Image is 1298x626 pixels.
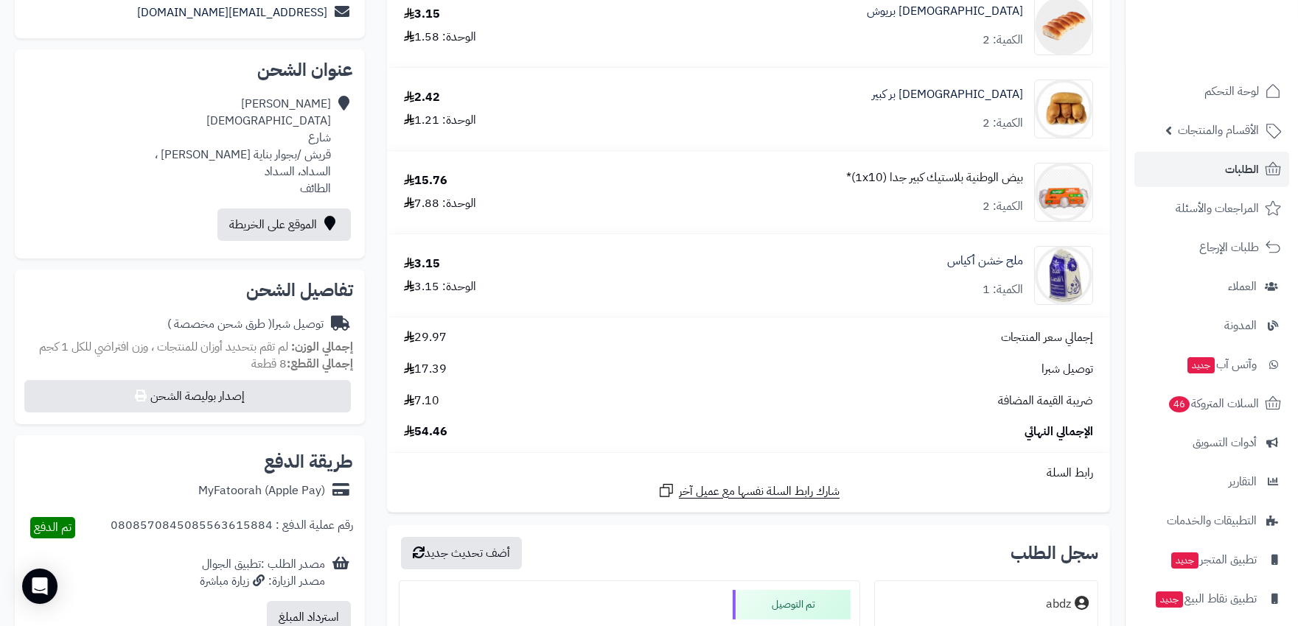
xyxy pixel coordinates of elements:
[167,315,272,333] span: ( طرق شحن مخصصة )
[264,453,353,471] h2: طريقة الدفع
[1154,588,1257,609] span: تطبيق نقاط البيع
[1199,237,1259,258] span: طلبات الإرجاع
[846,169,1023,186] a: بيض الوطنية بلاستيك كبير جدا (1x10)*
[404,278,476,295] div: الوحدة: 3.15
[983,115,1023,132] div: الكمية: 2
[404,361,447,378] span: 17.39
[983,281,1023,298] div: الكمية: 1
[1198,40,1284,71] img: logo-2.png
[947,253,1023,270] a: ملح خشن أكياس
[1168,393,1259,414] span: السلات المتروكة
[1134,347,1289,382] a: وآتس آبجديد
[1186,354,1257,375] span: وآتس آب
[404,256,440,272] div: 3.15
[1025,423,1093,440] span: الإجمالي النهائي
[1187,357,1215,373] span: جديد
[34,518,71,536] span: تم الدفع
[137,4,327,21] a: [EMAIL_ADDRESS][DOMAIN_NAME]
[983,198,1023,215] div: الكمية: 2
[867,3,1023,20] a: [DEMOGRAPHIC_DATA] بريوش
[1134,542,1289,577] a: تطبيق المتجرجديد
[1204,81,1259,102] span: لوحة التحكم
[1169,396,1190,412] span: 46
[733,590,851,619] div: تم التوصيل
[1134,74,1289,109] a: لوحة التحكم
[1170,549,1257,570] span: تطبيق المتجر
[291,338,353,356] strong: إجمالي الوزن:
[1134,386,1289,421] a: السلات المتروكة46
[1134,152,1289,187] a: الطلبات
[1224,315,1257,336] span: المدونة
[1001,329,1093,346] span: إجمالي سعر المنتجات
[1134,425,1289,460] a: أدوات التسويق
[27,61,353,79] h2: عنوان الشحن
[1134,503,1289,538] a: التطبيقات والخدمات
[27,281,353,299] h2: تفاصيل الشحن
[1156,591,1183,608] span: جديد
[198,482,325,499] div: MyFatoorah (Apple Pay)
[1134,191,1289,226] a: المراجعات والأسئلة
[1035,163,1092,222] img: 1750785467-WhatsApp%20Image%202025-06-24%20at%208.14.46%20PM-90x90.jpeg
[1228,276,1257,297] span: العملاء
[251,355,353,373] small: 8 قطعة
[24,380,351,412] button: إصدار بوليصة الشحن
[998,393,1093,409] span: ضريبة القيمة المضافة
[1041,361,1093,378] span: توصيل شبرا
[1167,510,1257,531] span: التطبيقات والخدمات
[657,482,840,500] a: شارك رابط السلة نفسها مع عميل آخر
[1229,471,1257,492] span: التقارير
[1178,120,1259,141] span: الأقسام والمنتجات
[401,537,522,569] button: أضف تحديث جديد
[217,208,351,241] a: الموقع على الخريطة
[1035,80,1092,138] img: 537209d0a4c1bdc753bb1a0516df8f1c413-90x90.jpg
[1011,544,1098,562] h3: سجل الطلب
[39,338,288,356] span: لم تقم بتحديد أوزان للمنتجات ، وزن افتراضي للكل 1 كجم
[404,423,447,440] span: 54.46
[200,556,325,590] div: مصدر الطلب :تطبيق الجوال
[287,355,353,373] strong: إجمالي القطع:
[167,316,324,333] div: توصيل شبرا
[1176,198,1259,219] span: المراجعات والأسئلة
[404,393,439,409] span: 7.10
[1134,230,1289,265] a: طلبات الإرجاع
[111,517,353,538] div: رقم عملية الدفع : 0808570845085563615884
[155,96,331,197] div: [PERSON_NAME] [DEMOGRAPHIC_DATA] شارع قريش /بجوار بناية [PERSON_NAME] ، السداد، السداد الطائف
[404,6,440,23] div: 3.15
[1046,596,1071,613] div: abdz
[200,573,325,590] div: مصدر الزيارة: زيارة مباشرة
[1035,246,1092,305] img: 1676357318-%D9%84%D9%82%D8%B7%D8%A9%20%D8%A7%D9%84%D8%B4%D8%A7%D8%B4%D8%A9%202023-02-12%20113138-...
[22,569,57,604] div: Open Intercom Messenger
[404,195,476,212] div: الوحدة: 7.88
[393,465,1104,482] div: رابط السلة
[1171,552,1198,569] span: جديد
[1134,464,1289,499] a: التقارير
[1193,432,1257,453] span: أدوات التسويق
[404,329,447,346] span: 29.97
[872,86,1023,103] a: [DEMOGRAPHIC_DATA] بر كبير
[1225,159,1259,180] span: الطلبات
[404,112,476,129] div: الوحدة: 1.21
[404,29,476,46] div: الوحدة: 1.58
[404,172,447,189] div: 15.76
[679,483,840,500] span: شارك رابط السلة نفسها مع عميل آخر
[983,32,1023,49] div: الكمية: 2
[1134,581,1289,616] a: تطبيق نقاط البيعجديد
[404,89,440,106] div: 2.42
[1134,308,1289,343] a: المدونة
[1134,269,1289,304] a: العملاء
